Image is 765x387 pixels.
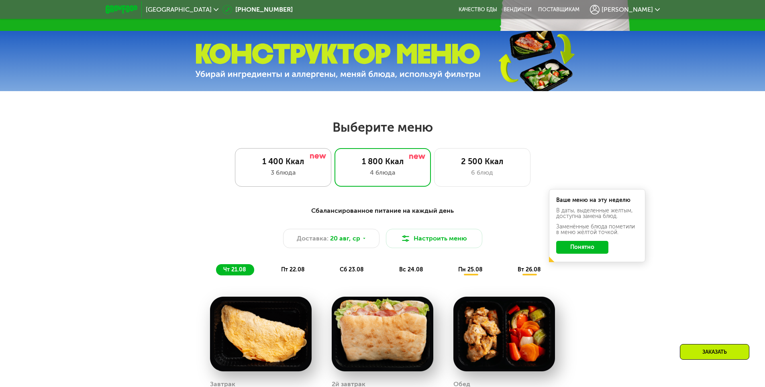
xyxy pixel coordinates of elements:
[459,6,497,13] a: Качество еды
[340,266,364,273] span: сб 23.08
[386,229,482,248] button: Настроить меню
[504,6,532,13] a: Вендинги
[602,6,653,13] span: [PERSON_NAME]
[222,5,293,14] a: [PHONE_NUMBER]
[538,6,579,13] div: поставщикам
[146,6,212,13] span: [GEOGRAPHIC_DATA]
[556,208,638,219] div: В даты, выделенные желтым, доступна замена блюд.
[443,157,522,166] div: 2 500 Ккал
[556,198,638,203] div: Ваше меню на эту неделю
[518,266,541,273] span: вт 26.08
[243,157,323,166] div: 1 400 Ккал
[343,168,422,177] div: 4 блюда
[26,119,739,135] h2: Выберите меню
[243,168,323,177] div: 3 блюда
[297,234,328,243] span: Доставка:
[680,344,749,360] div: Заказать
[399,266,423,273] span: вс 24.08
[281,266,305,273] span: пт 22.08
[223,266,246,273] span: чт 21.08
[556,224,638,235] div: Заменённые блюда пометили в меню жёлтой точкой.
[343,157,422,166] div: 1 800 Ккал
[145,206,620,216] div: Сбалансированное питание на каждый день
[556,241,608,254] button: Понятно
[458,266,483,273] span: пн 25.08
[330,234,360,243] span: 20 авг, ср
[443,168,522,177] div: 6 блюд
